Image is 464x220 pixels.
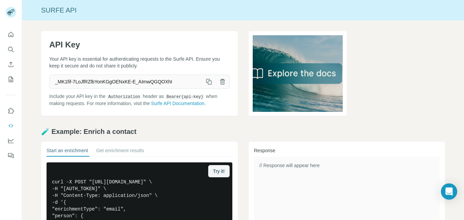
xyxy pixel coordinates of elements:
button: Start an enrichment [47,147,88,157]
h1: API Key [49,39,230,50]
button: Dashboard [5,135,16,147]
button: Use Surfe API [5,120,16,132]
span: _MK1fif-7LoJfRZlbYonKGgOENxKE-E_AImwQGQOXhI [50,76,202,88]
button: Search [5,43,16,56]
button: Try it! [208,165,229,177]
button: Feedback [5,149,16,162]
p: Your API key is essential for authenticating requests to the Surfe API. Ensure you keep it secure... [49,56,230,69]
span: Try it! [213,168,225,175]
button: Quick start [5,28,16,41]
button: Use Surfe on LinkedIn [5,105,16,117]
code: Bearer {api-key} [165,95,204,99]
button: My lists [5,73,16,85]
div: Surfe API [22,5,464,15]
code: Authorization [107,95,142,99]
h2: 🧪 Example: Enrich a contact [41,127,445,136]
h3: Response [254,147,440,154]
p: Include your API key in the header as when making requests. For more information, visit the . [49,93,230,107]
div: Open Intercom Messenger [441,183,457,200]
a: Surfe API Documentation [151,101,204,106]
button: Enrich CSV [5,58,16,71]
span: // Response will appear here [260,163,320,168]
button: Get enrichment results [96,147,144,157]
